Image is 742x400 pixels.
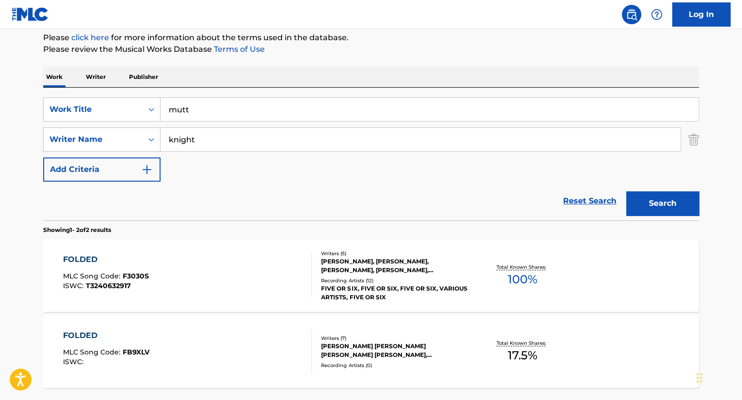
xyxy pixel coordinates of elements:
form: Search Form [43,97,699,220]
img: help [651,9,662,20]
span: MLC Song Code : [63,272,123,280]
a: FOLDEDMLC Song Code:FB9XLVISWC:Writers (7)[PERSON_NAME] [PERSON_NAME] [PERSON_NAME] [PERSON_NAME]... [43,315,699,388]
span: ISWC : [63,357,86,366]
p: Publisher [126,67,161,87]
div: Recording Artists ( 12 ) [321,277,468,284]
div: [PERSON_NAME] [PERSON_NAME] [PERSON_NAME] [PERSON_NAME], [PERSON_NAME], [PERSON_NAME], [PERSON_NA... [321,342,468,359]
div: FOLDED [63,254,149,265]
a: Public Search [622,5,641,24]
div: FOLDED [63,330,149,341]
button: Search [626,191,699,215]
div: Writer Name [49,134,137,145]
div: Work Title [49,104,137,115]
span: FB9XLV [123,348,149,356]
iframe: Chat Widget [694,354,742,400]
img: search [626,9,637,20]
a: FOLDEDMLC Song Code:F3030SISWC:T3240632917Writers (5)[PERSON_NAME], [PERSON_NAME], [PERSON_NAME],... [43,239,699,312]
p: Showing 1 - 2 of 2 results [43,226,111,234]
a: Reset Search [558,190,621,212]
div: Drag [696,363,702,392]
button: Add Criteria [43,157,161,182]
span: T3240632917 [86,281,131,290]
div: [PERSON_NAME], [PERSON_NAME], [PERSON_NAME], [PERSON_NAME], [PERSON_NAME] [PERSON_NAME] [321,257,468,275]
img: MLC Logo [12,7,49,21]
p: Work [43,67,65,87]
div: Writers ( 5 ) [321,250,468,257]
p: Writer [83,67,109,87]
div: Writers ( 7 ) [321,335,468,342]
span: F3030S [123,272,149,280]
a: click here [71,33,109,42]
img: 9d2ae6d4665cec9f34b9.svg [141,164,153,175]
div: Recording Artists ( 0 ) [321,362,468,369]
span: ISWC : [63,281,86,290]
img: Delete Criterion [688,127,699,152]
a: Log In [672,2,730,27]
span: 17.5 % [507,347,537,364]
p: Please review the Musical Works Database [43,44,699,55]
div: FIVE OR SIX, FIVE OR SIX, FIVE OR SIX, VARIOUS ARTISTS, FIVE OR SIX [321,284,468,302]
span: MLC Song Code : [63,348,123,356]
span: 100 % [507,271,537,288]
p: Total Known Shares: [496,339,548,347]
div: Help [647,5,666,24]
p: Total Known Shares: [496,263,548,271]
a: Terms of Use [212,45,265,54]
p: Please for more information about the terms used in the database. [43,32,699,44]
